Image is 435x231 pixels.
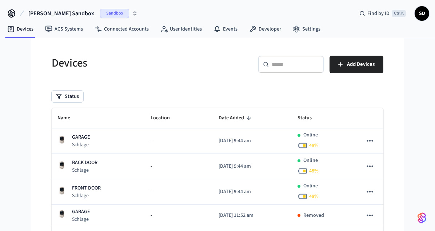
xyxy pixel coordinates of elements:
[100,9,129,18] span: Sandbox
[219,212,286,219] p: [DATE] 11:52 am
[89,23,155,36] a: Connected Accounts
[392,10,406,17] span: Ctrl K
[72,141,90,148] p: Schlage
[57,161,66,170] img: Schlage Sense Smart Deadbolt with Camelot Trim, Front
[72,167,97,174] p: Schlage
[151,212,152,219] span: -
[219,188,286,196] p: [DATE] 9:44 am
[303,157,318,164] p: Online
[309,142,319,149] span: 48 %
[347,60,375,69] span: Add Devices
[57,186,66,195] img: Schlage Sense Smart Deadbolt with Camelot Trim, Front
[208,23,243,36] a: Events
[72,192,101,199] p: Schlage
[418,212,426,224] img: SeamLogoGradient.69752ec5.svg
[151,137,152,145] span: -
[219,112,254,124] span: Date Added
[219,137,286,145] p: [DATE] 9:44 am
[298,112,321,124] span: Status
[151,112,179,124] span: Location
[52,91,83,102] button: Status
[243,23,287,36] a: Developer
[72,159,97,167] p: BACK DOOR
[151,163,152,170] span: -
[155,23,208,36] a: User Identities
[415,6,429,21] button: SD
[151,188,152,196] span: -
[303,212,324,219] p: Removed
[52,56,213,71] h5: Devices
[57,112,80,124] span: Name
[354,7,412,20] div: Find by IDCtrl K
[219,163,286,170] p: [DATE] 9:44 am
[57,135,66,144] img: Schlage Sense Smart Deadbolt with Camelot Trim, Front
[330,56,383,73] button: Add Devices
[72,134,90,141] p: GARAGE
[72,184,101,192] p: FRONT DOOR
[309,193,319,200] span: 48 %
[72,216,90,223] p: Schlage
[309,167,319,175] span: 48 %
[303,131,318,139] p: Online
[367,10,390,17] span: Find by ID
[415,7,428,20] span: SD
[303,182,318,190] p: Online
[39,23,89,36] a: ACS Systems
[1,23,39,36] a: Devices
[72,208,90,216] p: GARAGE
[28,9,94,18] span: [PERSON_NAME] Sandbox
[57,210,66,218] img: Schlage Sense Smart Deadbolt with Camelot Trim, Front
[287,23,326,36] a: Settings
